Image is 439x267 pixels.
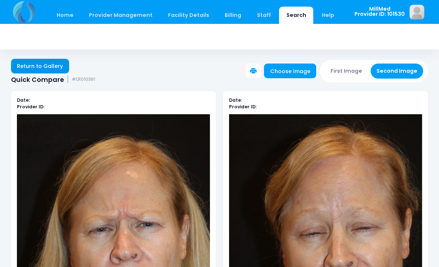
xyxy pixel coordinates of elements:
[11,59,69,73] a: Return to Gallery
[264,64,316,78] a: Choose image
[72,77,95,82] small: #LR010361
[17,104,44,110] b: Provider ID:
[371,64,424,79] button: Second Image
[49,7,81,24] a: Home
[325,64,368,79] button: First Image
[17,97,30,103] b: Date:
[315,7,342,24] a: Help
[218,7,249,24] a: Billing
[410,5,424,19] img: image
[82,7,160,24] a: Provider Management
[229,97,242,103] b: Date:
[279,7,313,24] a: Search
[229,104,257,110] b: Provider ID:
[11,76,64,83] span: Quick Compare
[250,7,278,24] a: Staff
[354,6,405,17] span: MillMed Provider ID: 101530
[161,7,217,24] a: Facility Details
